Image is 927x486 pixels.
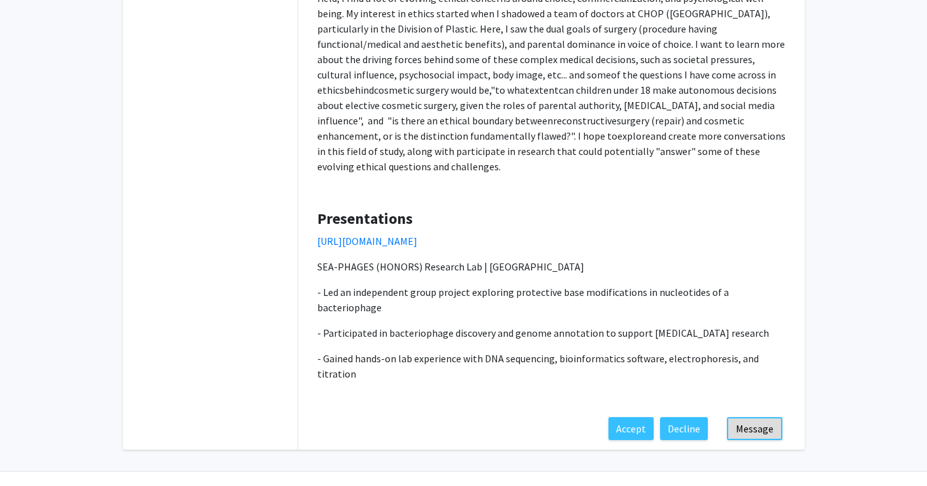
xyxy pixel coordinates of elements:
span: extent [529,84,559,96]
span: behind [344,84,374,96]
p: SEA-PHAGES (HONORS) Research Lab | [GEOGRAPHIC_DATA] [317,259,786,274]
p: - Led an independent group project exploring protective base modifications in nucleotides of a ba... [317,284,786,315]
a: [URL][DOMAIN_NAME] [317,235,417,247]
b: Presentations [317,209,413,228]
p: - Participated in bacteriophage discovery and genome annotation to support [MEDICAL_DATA] research [317,325,786,341]
p: - Gained hands-on lab experience with DNA sequencing, bioinformatics software, electrophoresis, a... [317,351,786,381]
button: Message [727,417,782,440]
span: can children under 18 make autonomous decisions about elective cosmetic surgery, given the roles ... [317,84,779,127]
button: Accept [608,417,654,440]
span: cosmetic surgery would be, [374,84,491,96]
iframe: Chat [10,429,54,476]
span: "to what [491,84,529,96]
button: Decline [660,417,708,440]
span: reconstructive [553,114,617,127]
